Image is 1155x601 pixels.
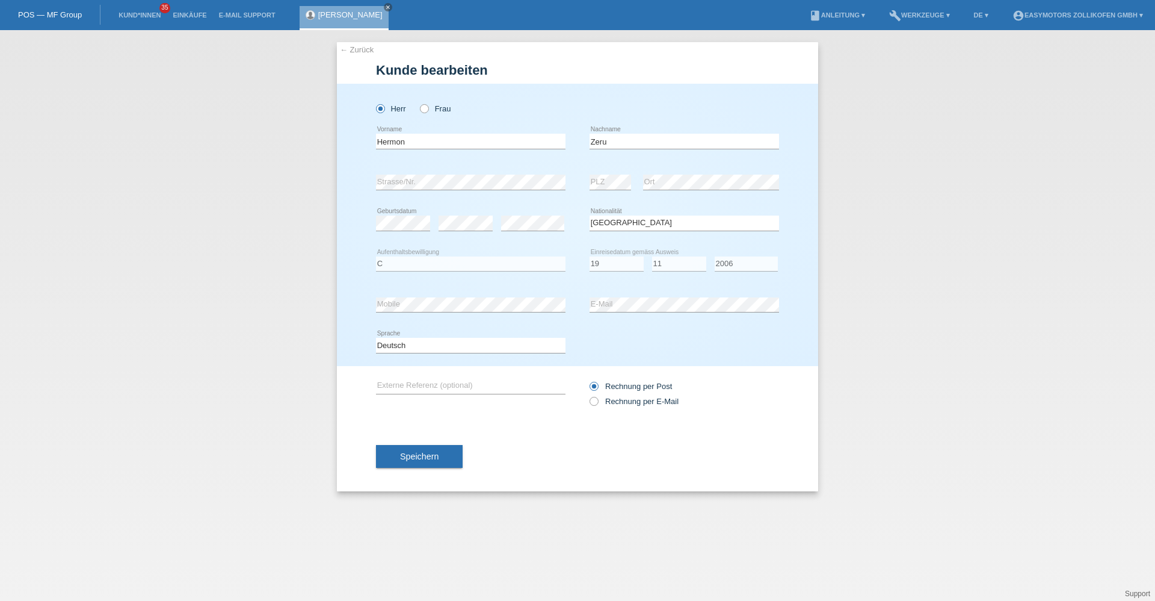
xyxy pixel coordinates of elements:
[376,104,384,112] input: Herr
[420,104,451,113] label: Frau
[809,10,821,22] i: book
[213,11,282,19] a: E-Mail Support
[384,3,392,11] a: close
[883,11,956,19] a: buildWerkzeuge ▾
[889,10,901,22] i: build
[1006,11,1149,19] a: account_circleEasymotors Zollikofen GmbH ▾
[1012,10,1024,22] i: account_circle
[590,382,597,397] input: Rechnung per Post
[1125,590,1150,598] a: Support
[803,11,871,19] a: bookAnleitung ▾
[400,452,439,461] span: Speichern
[420,104,428,112] input: Frau
[318,10,383,19] a: [PERSON_NAME]
[968,11,994,19] a: DE ▾
[159,3,170,13] span: 35
[376,445,463,468] button: Speichern
[340,45,374,54] a: ← Zurück
[385,4,391,10] i: close
[167,11,212,19] a: Einkäufe
[590,397,679,406] label: Rechnung per E-Mail
[376,104,406,113] label: Herr
[590,397,597,412] input: Rechnung per E-Mail
[590,382,672,391] label: Rechnung per Post
[18,10,82,19] a: POS — MF Group
[376,63,779,78] h1: Kunde bearbeiten
[112,11,167,19] a: Kund*innen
